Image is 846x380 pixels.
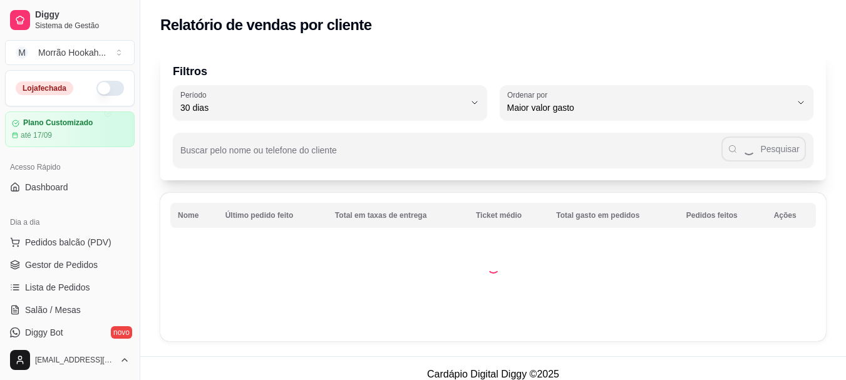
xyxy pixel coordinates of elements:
[5,212,135,232] div: Dia a dia
[5,255,135,275] a: Gestor de Pedidos
[180,90,210,100] label: Período
[25,326,63,339] span: Diggy Bot
[25,304,81,316] span: Salão / Mesas
[5,322,135,342] a: Diggy Botnovo
[487,261,500,274] div: Loading
[35,9,130,21] span: Diggy
[180,101,465,114] span: 30 dias
[16,46,28,59] span: M
[21,130,52,140] article: até 17/09
[173,63,813,80] p: Filtros
[25,259,98,271] span: Gestor de Pedidos
[35,21,130,31] span: Sistema de Gestão
[507,90,552,100] label: Ordenar por
[5,345,135,375] button: [EMAIL_ADDRESS][DOMAIN_NAME]
[38,46,106,59] div: Morrão Hookah ...
[25,181,68,193] span: Dashboard
[96,81,124,96] button: Alterar Status
[23,118,93,128] article: Plano Customizado
[5,157,135,177] div: Acesso Rápido
[25,236,111,249] span: Pedidos balcão (PDV)
[507,101,792,114] span: Maior valor gasto
[5,177,135,197] a: Dashboard
[500,85,814,120] button: Ordenar porMaior valor gasto
[35,355,115,365] span: [EMAIL_ADDRESS][DOMAIN_NAME]
[180,149,721,162] input: Buscar pelo nome ou telefone do cliente
[5,232,135,252] button: Pedidos balcão (PDV)
[5,300,135,320] a: Salão / Mesas
[5,277,135,297] a: Lista de Pedidos
[5,111,135,147] a: Plano Customizadoaté 17/09
[5,40,135,65] button: Select a team
[25,281,90,294] span: Lista de Pedidos
[173,85,487,120] button: Período30 dias
[5,5,135,35] a: DiggySistema de Gestão
[16,81,73,95] div: Loja fechada
[160,15,372,35] h2: Relatório de vendas por cliente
